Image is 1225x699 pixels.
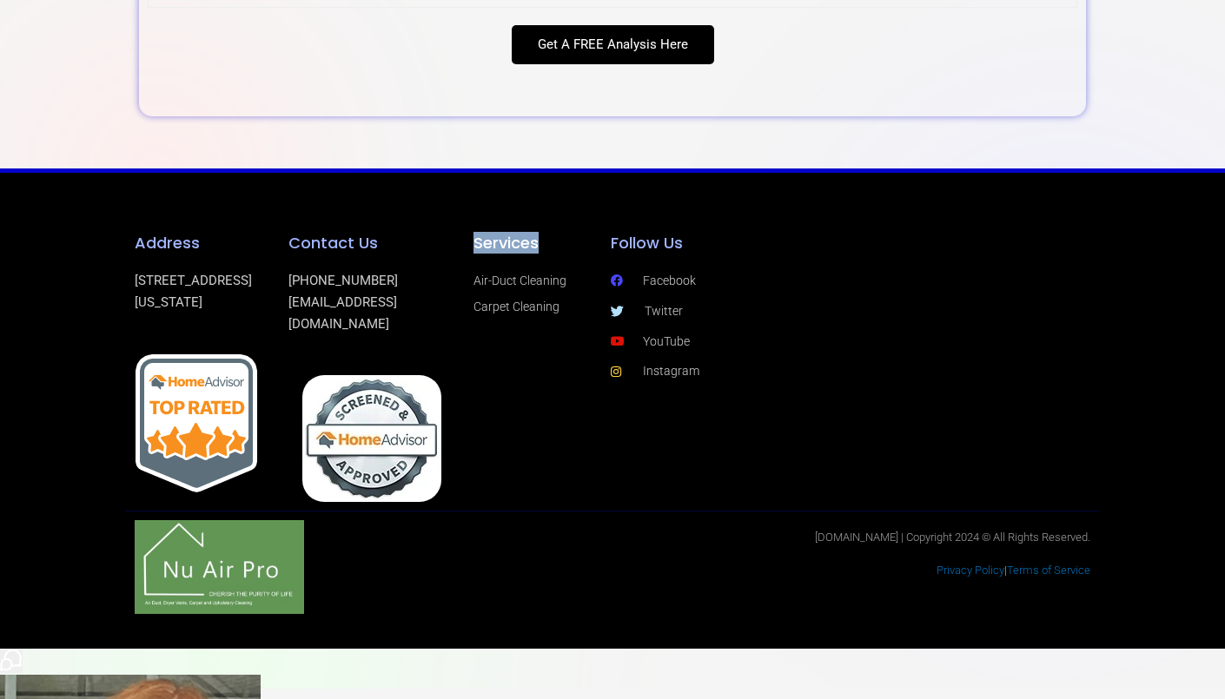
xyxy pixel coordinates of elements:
[640,300,683,322] span: Twitter
[611,531,1090,543] p: [DOMAIN_NAME] | Copyright 2024 © All Rights Reserved.
[611,560,1090,582] p: |
[288,234,456,253] h4: Contact Us
[611,234,789,253] h4: Follow Us
[473,234,593,253] h4: Services
[135,234,271,253] h4: Address
[538,38,688,51] span: Get A FREE Analysis Here
[512,25,714,64] a: Get A FREE Analysis Here
[611,270,789,292] a: Facebook
[473,270,566,292] span: Air-Duct Cleaning
[639,270,696,292] span: Facebook
[639,360,699,382] span: Instagram
[288,270,456,334] p: [PHONE_NUMBER]
[611,360,789,382] a: Instagram
[135,270,271,313] p: [STREET_ADDRESS][US_STATE]
[639,331,690,353] span: YouTube
[1007,564,1090,577] a: Terms of Service
[135,353,258,492] img: HomeAdvisor Top Rated Service
[288,294,397,332] span: [EMAIL_ADDRESS][DOMAIN_NAME]
[473,296,560,318] span: Carpet Cleaning
[937,564,1004,577] a: Privacy Policy
[611,331,789,353] a: YouTube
